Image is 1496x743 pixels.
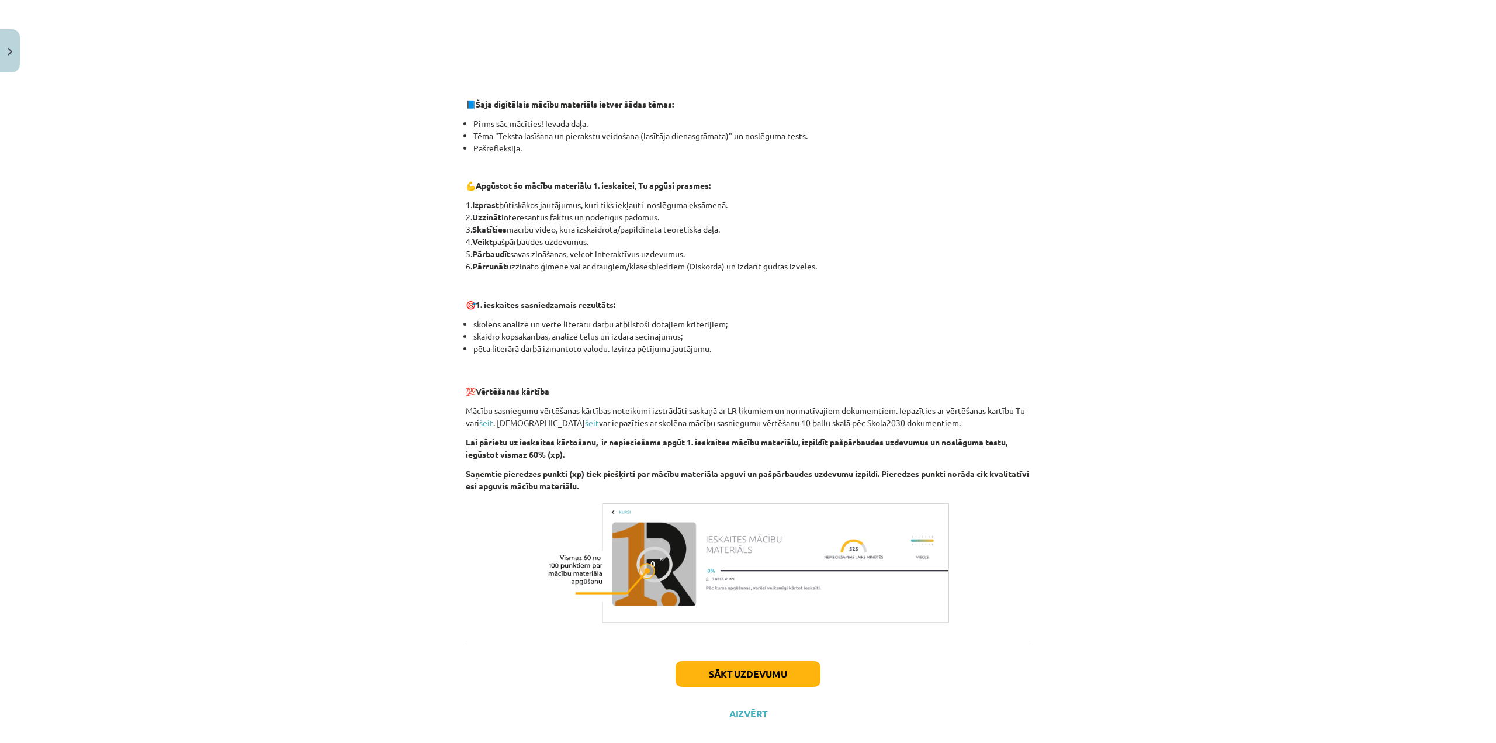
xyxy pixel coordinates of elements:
img: icon-close-lesson-0947bae3869378f0d4975bcd49f059093ad1ed9edebbc8119c70593378902aed.svg [8,48,12,56]
button: Sākt uzdevumu [676,661,820,687]
b: Vērtēšanas kārtība [476,386,549,396]
li: pēta literārā darbā izmantoto valodu. Izvirza pētījuma jautājumu. [473,343,1030,367]
li: Pirms sāc mācīties! Ievada daļa. [473,118,1030,130]
b: Veikt [472,236,493,247]
li: Tēma "Teksta lasīšana un pierakstu veidošana (lasītāja dienasgrāmata)" un noslēguma tests. [473,130,1030,142]
b: Lai pārietu uz ieskaites kārtošanu, ir nepieciešams apgūt 1. ieskaites mācību materiālu, izpildīt... [466,437,1007,459]
b: Pārbaudīt [472,248,510,259]
li: skolēns analizē un vērtē literāru darbu atbilstoši dotajiem kritērijiem; [473,318,1030,330]
p: 💯 [466,373,1030,398]
a: šeit [479,417,493,428]
p: 🎯 [466,299,1030,311]
p: 1. būtiskākos jautājumus, kuri tiks iekļauti noslēguma eksāmenā. 2. interesantus faktus un noderī... [466,199,1030,272]
p: 📘 [466,98,1030,110]
b: Apgūstot šo mācību materiālu 1. ieskaitei, Tu apgūsi prasmes: [476,180,711,191]
b: Skatīties [472,224,507,234]
b: Uzzināt [472,212,501,222]
button: Aizvērt [726,708,770,720]
strong: 1. ieskaites sasniedzamais rezultāts: [476,299,615,310]
p: 💪 [466,179,1030,192]
strong: Šaja digitālais mācību materiāls ietver šādas tēmas: [476,99,674,109]
li: Pašrefleksija. [473,142,1030,154]
b: Saņemtie pieredzes punkti (xp) tiek piešķirti par mācību materiāla apguvi un pašpārbaudes uzdevum... [466,468,1029,491]
a: šeit [585,417,599,428]
li: skaidro kopsakarības, analizē tēlus un izdara secinājumus; [473,330,1030,343]
b: Izprast [472,199,499,210]
p: Mācību sasniegumu vērtēšanas kārtības noteikumi izstrādāti saskaņā ar LR likumiem un normatīvajie... [466,405,1030,429]
b: Pārrunāt [472,261,507,271]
